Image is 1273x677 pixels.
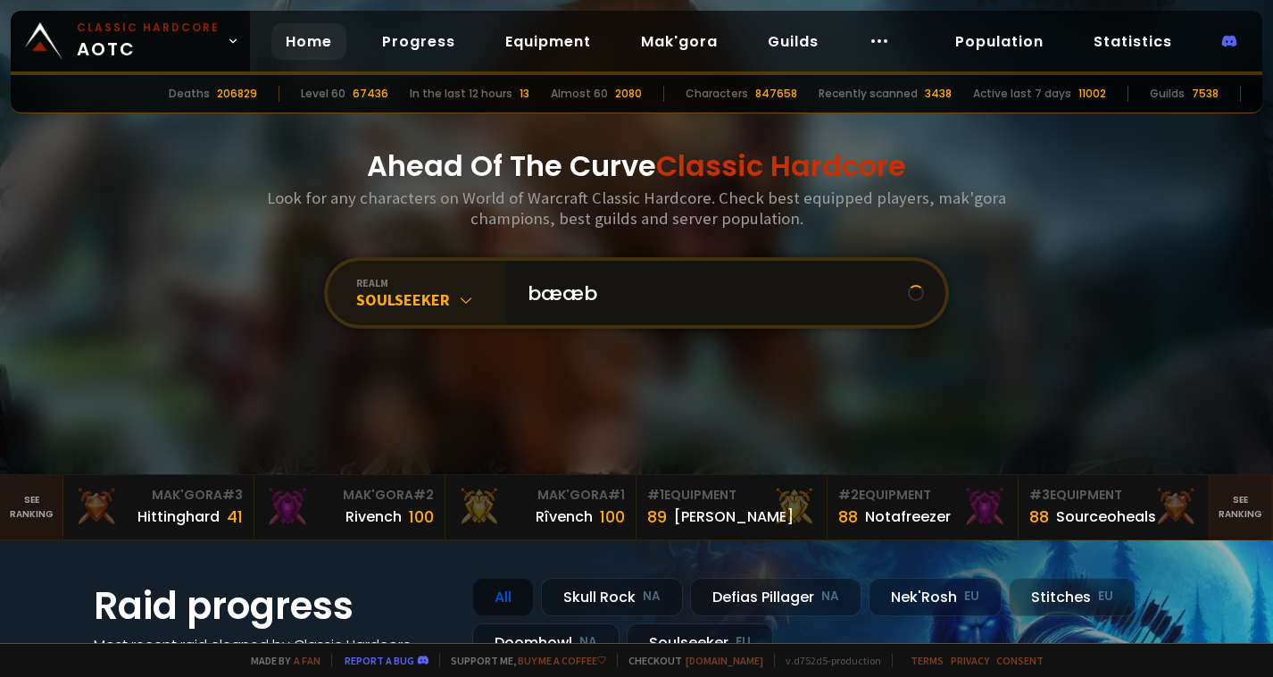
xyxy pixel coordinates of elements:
[615,86,642,102] div: 2080
[518,654,606,667] a: Buy me a coffee
[1009,578,1136,616] div: Stitches
[996,654,1044,667] a: Consent
[774,654,881,667] span: v. d752d5 - production
[838,486,1007,505] div: Equipment
[1192,86,1219,102] div: 7538
[491,23,605,60] a: Equipment
[472,623,620,662] div: Doomhowl
[600,505,625,529] div: 100
[345,654,414,667] a: Report a bug
[608,486,625,504] span: # 1
[413,486,434,504] span: # 2
[647,486,664,504] span: # 1
[1150,86,1185,102] div: Guilds
[63,475,254,539] a: Mak'Gora#3Hittinghard41
[260,188,1013,229] h3: Look for any characters on World of Warcraft Classic Hardcore. Check best equipped players, mak'g...
[647,486,816,505] div: Equipment
[217,86,257,102] div: 206829
[520,86,529,102] div: 13
[77,20,220,36] small: Classic Hardcore
[254,475,445,539] a: Mak'Gora#2Rivench100
[77,20,220,63] span: AOTC
[353,86,388,102] div: 67436
[627,23,732,60] a: Mak'gora
[222,486,243,504] span: # 3
[755,86,797,102] div: 847658
[690,578,861,616] div: Defias Pillager
[686,654,763,667] a: [DOMAIN_NAME]
[865,506,951,528] div: Notafreezer
[227,505,243,529] div: 41
[674,506,794,528] div: [PERSON_NAME]
[456,486,625,505] div: Mak'Gora
[356,289,506,310] div: Soulseeker
[409,505,434,529] div: 100
[1078,86,1106,102] div: 11002
[301,86,345,102] div: Level 60
[1029,486,1198,505] div: Equipment
[240,654,320,667] span: Made by
[1029,505,1049,529] div: 88
[11,11,250,71] a: Classic HardcoreAOTC
[951,654,989,667] a: Privacy
[1098,588,1113,606] small: EU
[686,86,748,102] div: Characters
[439,654,606,667] span: Support me,
[169,86,210,102] div: Deaths
[294,654,320,667] a: a fan
[579,633,597,651] small: NA
[551,86,608,102] div: Almost 60
[265,486,434,505] div: Mak'Gora
[410,86,512,102] div: In the last 12 hours
[74,486,243,505] div: Mak'Gora
[1056,506,1156,528] div: Sourceoheals
[911,654,944,667] a: Terms
[541,578,683,616] div: Skull Rock
[356,276,506,289] div: realm
[345,506,402,528] div: Rivench
[1029,486,1050,504] span: # 3
[536,506,593,528] div: Rîvench
[517,261,908,325] input: Search a character...
[819,86,918,102] div: Recently scanned
[1210,475,1273,539] a: Seeranking
[838,486,859,504] span: # 2
[636,475,828,539] a: #1Equipment89[PERSON_NAME]
[869,578,1002,616] div: Nek'Rosh
[964,588,979,606] small: EU
[94,578,451,634] h1: Raid progress
[445,475,636,539] a: Mak'Gora#1Rîvench100
[941,23,1058,60] a: Population
[647,505,667,529] div: 89
[643,588,661,606] small: NA
[973,86,1071,102] div: Active last 7 days
[137,506,220,528] div: Hittinghard
[753,23,833,60] a: Guilds
[472,578,534,616] div: All
[367,145,906,188] h1: Ahead Of The Curve
[368,23,470,60] a: Progress
[1019,475,1210,539] a: #3Equipment88Sourceoheals
[736,633,751,651] small: EU
[627,623,773,662] div: Soulseeker
[821,588,839,606] small: NA
[271,23,346,60] a: Home
[828,475,1019,539] a: #2Equipment88Notafreezer
[1079,23,1186,60] a: Statistics
[656,146,906,186] span: Classic Hardcore
[925,86,952,102] div: 3438
[838,505,858,529] div: 88
[617,654,763,667] span: Checkout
